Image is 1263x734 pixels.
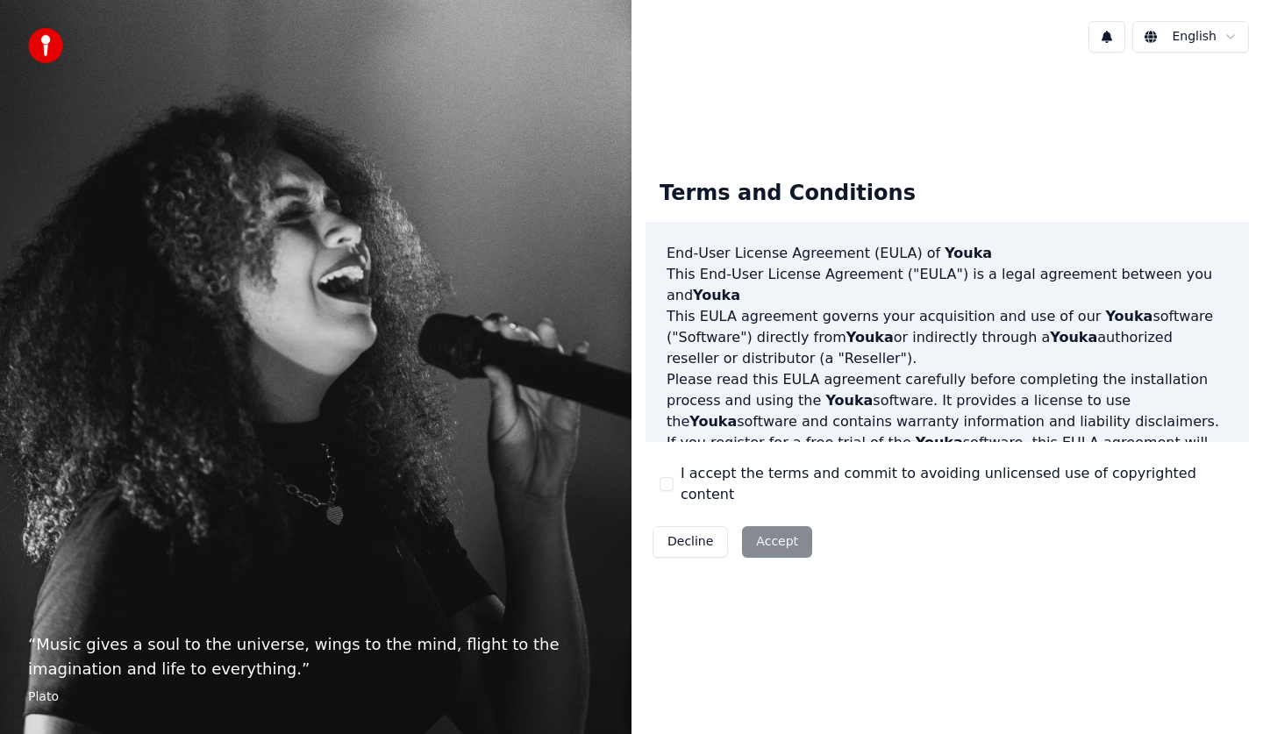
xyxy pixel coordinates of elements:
div: Terms and Conditions [646,166,930,222]
span: Youka [693,287,740,303]
p: This End-User License Agreement ("EULA") is a legal agreement between you and [667,264,1228,306]
p: This EULA agreement governs your acquisition and use of our software ("Software") directly from o... [667,306,1228,369]
img: youka [28,28,63,63]
span: Youka [945,245,992,261]
button: Decline [653,526,728,558]
p: “ Music gives a soul to the universe, wings to the mind, flight to the imagination and life to ev... [28,632,603,681]
footer: Plato [28,688,603,706]
p: If you register for a free trial of the software, this EULA agreement will also govern that trial... [667,432,1228,517]
span: Youka [689,413,737,430]
span: Youka [846,329,894,346]
span: Youka [825,392,873,409]
label: I accept the terms and commit to avoiding unlicensed use of copyrighted content [681,463,1235,505]
span: Youka [916,434,963,451]
span: Youka [1050,329,1097,346]
p: Please read this EULA agreement carefully before completing the installation process and using th... [667,369,1228,432]
h3: End-User License Agreement (EULA) of [667,243,1228,264]
span: Youka [1105,308,1152,324]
